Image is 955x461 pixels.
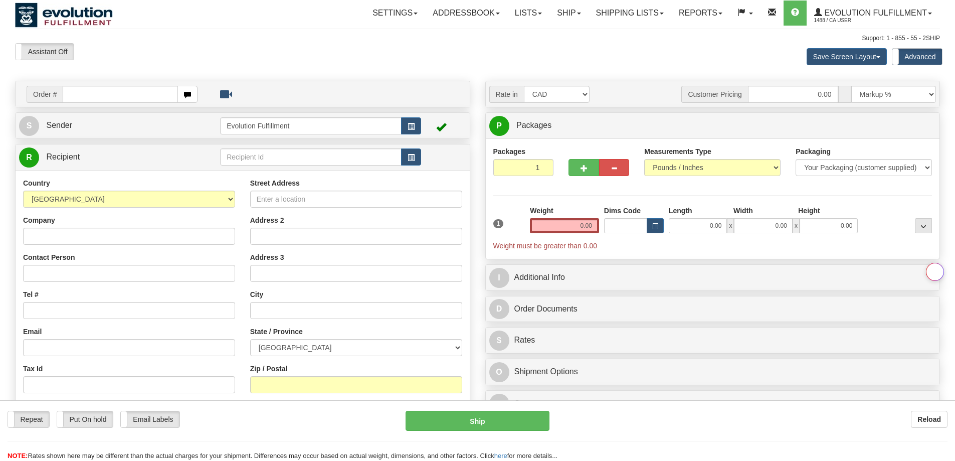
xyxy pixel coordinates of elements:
[807,1,939,26] a: Evolution Fulfillment 1488 / CA User
[19,115,220,136] a: S Sender
[681,86,747,103] span: Customer Pricing
[796,146,831,157] label: Packaging
[425,1,507,26] a: Addressbook
[932,179,954,281] iframe: chat widget
[807,48,887,65] button: Save Screen Layout
[23,252,75,262] label: Contact Person
[489,115,936,136] a: P Packages
[15,34,940,43] div: Support: 1 - 855 - 55 - 2SHIP
[8,411,49,427] label: Repeat
[733,206,753,216] label: Width
[250,178,300,188] label: Street Address
[27,86,63,103] span: Order #
[19,147,39,168] span: R
[19,116,39,136] span: S
[365,1,425,26] a: Settings
[493,242,598,250] span: Weight must be greater than 0.00
[15,3,113,28] img: logo1488.jpg
[530,206,553,216] label: Weight
[250,327,303,337] label: State / Province
[798,206,820,216] label: Height
[250,289,263,299] label: City
[494,452,507,459] a: here
[406,411,549,431] button: Ship
[915,218,932,233] div: ...
[250,191,462,208] input: Enter a location
[549,1,588,26] a: Ship
[793,218,800,233] span: x
[23,364,43,374] label: Tax Id
[489,268,509,288] span: I
[671,1,730,26] a: Reports
[250,215,284,225] label: Address 2
[489,394,509,414] span: C
[16,44,74,60] label: Assistant Off
[250,364,288,374] label: Zip / Postal
[489,299,936,320] a: DOrder Documents
[8,452,28,459] span: NOTE:
[892,49,942,65] label: Advanced
[121,411,179,427] label: Email Labels
[489,86,524,103] span: Rate in
[57,411,113,427] label: Put On hold
[604,206,641,216] label: Dims Code
[23,178,50,188] label: Country
[19,147,198,168] a: R Recipient
[23,289,39,299] label: Tel #
[46,121,72,129] span: Sender
[822,9,927,17] span: Evolution Fulfillment
[489,299,509,319] span: D
[727,218,734,233] span: x
[917,415,941,423] b: Reload
[489,362,936,382] a: OShipment Options
[814,16,889,26] span: 1488 / CA User
[911,411,947,428] button: Reload
[23,215,55,225] label: Company
[507,1,549,26] a: Lists
[493,219,504,228] span: 1
[489,362,509,382] span: O
[220,117,402,134] input: Sender Id
[46,152,80,161] span: Recipient
[669,206,692,216] label: Length
[589,1,671,26] a: Shipping lists
[644,146,711,157] label: Measurements Type
[489,267,936,288] a: IAdditional Info
[23,327,42,337] label: Email
[489,330,936,351] a: $Rates
[516,121,551,129] span: Packages
[220,148,402,166] input: Recipient Id
[489,331,509,351] span: $
[489,116,509,136] span: P
[250,252,284,262] label: Address 3
[493,146,526,157] label: Packages
[489,393,936,414] a: CContents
